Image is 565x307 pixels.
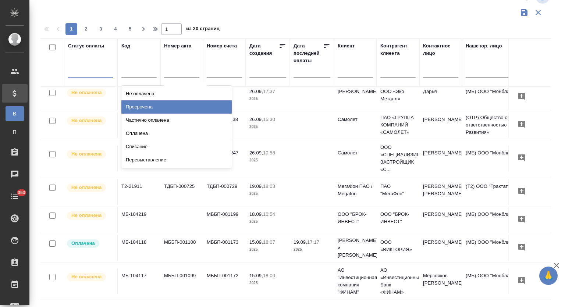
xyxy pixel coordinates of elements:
td: МБ-104118 [118,235,160,261]
button: 2 [80,23,92,35]
td: МББП-001199 [203,207,246,233]
div: Не оплачена [121,87,232,100]
p: Оплачена [71,240,95,247]
span: П [9,128,20,136]
p: ООО «СПЕЦИАЛИЗИРОВАННЫЙ ЗАСТРОЙЩИК «С... [380,144,416,173]
p: 10:54 [263,211,275,217]
div: Код [121,42,130,50]
td: (OTP) Общество с ограниченной ответственностью «Вектор Развития» [462,110,550,140]
p: Не оплачена [71,184,102,191]
div: Статус оплаты [68,42,104,50]
div: Частично оплачена [121,114,232,127]
td: МБ-104487 [118,84,160,110]
p: 15:30 [263,117,275,122]
td: МБ-104463 [118,146,160,171]
td: МББП-001172 [203,268,246,294]
p: 26.09, [249,89,263,94]
p: 2025 [249,218,286,225]
button: 4 [110,23,121,35]
p: ООО «Эко Металл» [380,88,416,103]
td: МБ-104219 [118,207,160,233]
td: [PERSON_NAME] [419,146,462,171]
p: 2025 [249,157,286,164]
td: [PERSON_NAME] [419,235,462,261]
td: Мерзляков [PERSON_NAME] [419,268,462,294]
p: 18:00 [263,273,275,278]
p: Не оплачена [71,273,102,281]
p: 10:58 [263,150,275,156]
p: Не оплачена [71,212,102,219]
div: Дата создания [249,42,279,57]
div: Просрочена [121,100,232,114]
button: Сбросить фильтры [531,6,545,19]
div: Дата последней оплаты [294,42,323,64]
p: 18:07 [263,239,275,245]
td: МБ-104117 [118,268,160,294]
td: [PERSON_NAME] [419,112,462,138]
p: [PERSON_NAME] и [PERSON_NAME] [338,237,373,259]
div: Номер счета [207,42,237,50]
div: Контактное лицо [423,42,458,57]
td: [PERSON_NAME] [419,207,462,233]
span: 4 [110,25,121,33]
td: Дарья [419,84,462,110]
p: [PERSON_NAME] [338,88,373,95]
button: 3 [95,23,107,35]
p: 2025 [249,246,286,253]
div: Клиент [338,42,355,50]
p: 2025 [249,190,286,197]
div: Оплачена [121,127,232,140]
p: 19.09, [294,239,307,245]
td: (Т2) ООО "Трактат24" [462,179,550,205]
p: ПАО «ГРУППА КОМПАНИЙ «САМОЛЕТ» [380,114,416,136]
a: 353 [2,187,28,206]
p: Самолет [338,116,373,123]
a: П [6,125,24,139]
p: Самолет [338,149,373,157]
td: [PERSON_NAME] [PERSON_NAME] [419,179,462,205]
span: В [9,110,20,117]
p: ООО «ВИКТОРИЯ» [380,239,416,253]
td: МББП-001173 [203,235,246,261]
div: Контрагент клиента [380,42,416,57]
span: из 20 страниц [186,24,220,35]
span: 🙏 [542,268,555,283]
td: (МБ) ООО "Монблан" [462,146,550,171]
td: OTP-13191 [118,112,160,138]
div: Наше юр. лицо [466,42,502,50]
p: ООО "БРОК-ИНВЕСТ" [380,211,416,225]
p: 26.09, [249,150,263,156]
span: 5 [124,25,136,33]
div: Перевыставление [121,153,232,167]
p: АО "Инвестиционная компания "ФИНАМ" [338,267,373,296]
p: 17:17 [307,239,319,245]
td: ТДБП-000725 [160,179,203,205]
a: В [6,106,24,121]
td: (МБ) ООО "Монблан" [462,84,550,110]
div: Списание [121,140,232,153]
p: Не оплачена [71,89,102,96]
p: Не оплачена [71,150,102,158]
p: 17:37 [263,89,275,94]
td: (МБ) ООО "Монблан" [462,235,550,261]
td: ТДБП-000729 [203,179,246,205]
td: МББП-001099 [160,268,203,294]
button: 🙏 [539,267,558,285]
p: 15.09, [249,273,263,278]
button: Сохранить фильтры [517,6,531,19]
span: 2 [80,25,92,33]
p: 19.09, [249,183,263,189]
p: МегаФон ПАО / Megafon [338,183,373,197]
p: 18.09, [249,211,263,217]
p: АО «Инвестиционный Банк «ФИНАМ» [380,267,416,296]
p: 2025 [294,246,330,253]
p: 15.09, [249,239,263,245]
span: 353 [13,189,30,196]
p: Не оплачена [71,117,102,124]
p: 18:03 [263,183,275,189]
p: 26.09, [249,117,263,122]
p: ООО "БРОК-ИНВЕСТ" [338,211,373,225]
div: Номер акта [164,42,191,50]
button: 5 [124,23,136,35]
td: Т2-21911 [118,179,160,205]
